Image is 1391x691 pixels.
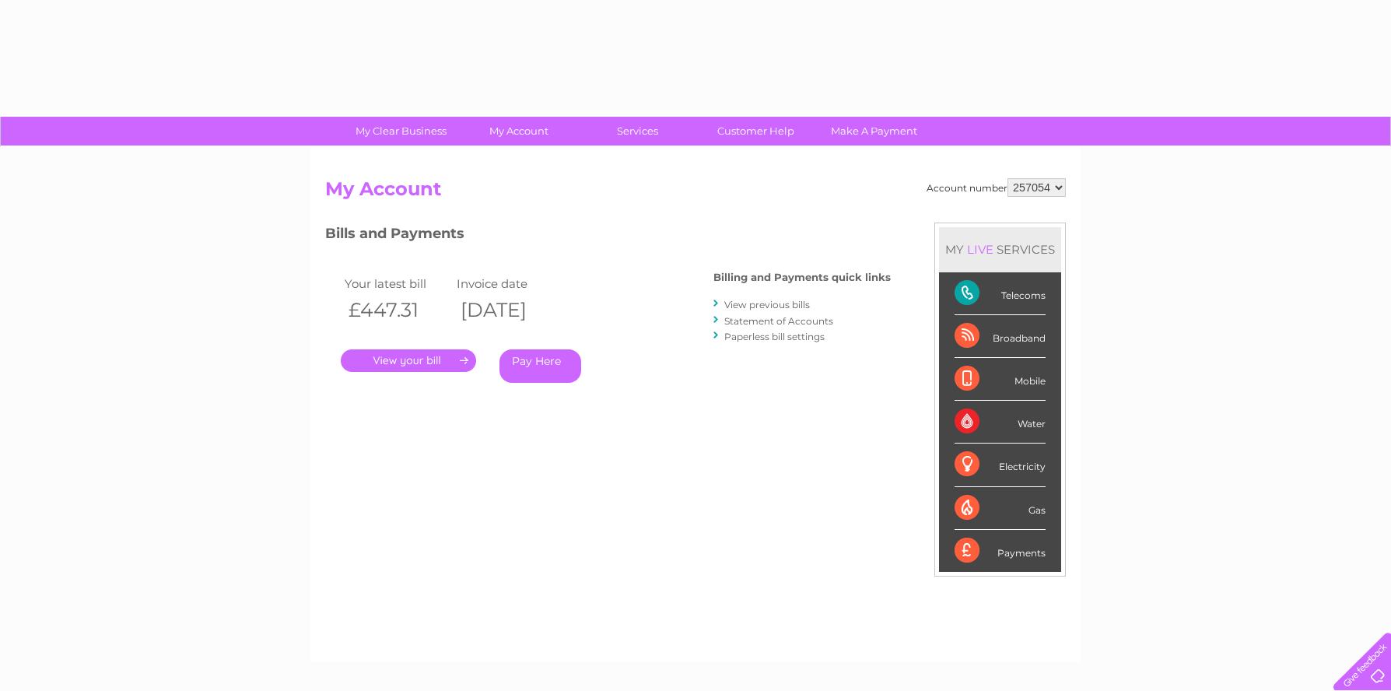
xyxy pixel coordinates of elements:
[810,117,938,146] a: Make A Payment
[573,117,702,146] a: Services
[955,272,1046,315] div: Telecoms
[692,117,820,146] a: Customer Help
[939,227,1061,272] div: MY SERVICES
[955,444,1046,486] div: Electricity
[724,331,825,342] a: Paperless bill settings
[955,530,1046,572] div: Payments
[453,294,565,326] th: [DATE]
[955,315,1046,358] div: Broadband
[964,242,997,257] div: LIVE
[955,401,1046,444] div: Water
[724,299,810,310] a: View previous bills
[325,178,1066,208] h2: My Account
[341,294,453,326] th: £447.31
[341,273,453,294] td: Your latest bill
[341,349,476,372] a: .
[724,315,833,327] a: Statement of Accounts
[713,272,891,283] h4: Billing and Payments quick links
[927,178,1066,197] div: Account number
[499,349,581,383] a: Pay Here
[453,273,565,294] td: Invoice date
[337,117,465,146] a: My Clear Business
[325,223,891,250] h3: Bills and Payments
[455,117,583,146] a: My Account
[955,358,1046,401] div: Mobile
[955,487,1046,530] div: Gas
